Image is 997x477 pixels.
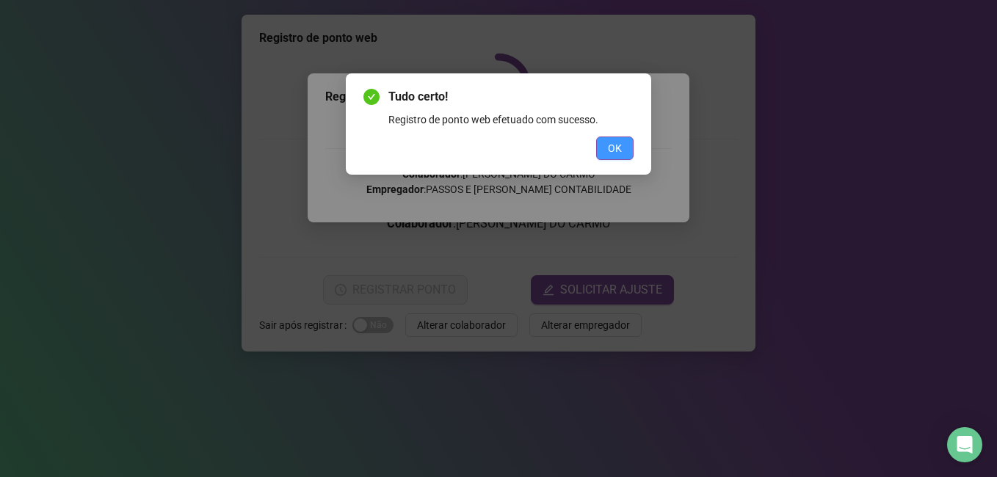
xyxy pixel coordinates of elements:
[388,88,634,106] span: Tudo certo!
[608,140,622,156] span: OK
[388,112,634,128] div: Registro de ponto web efetuado com sucesso.
[947,427,982,462] div: Open Intercom Messenger
[363,89,380,105] span: check-circle
[596,136,634,160] button: OK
